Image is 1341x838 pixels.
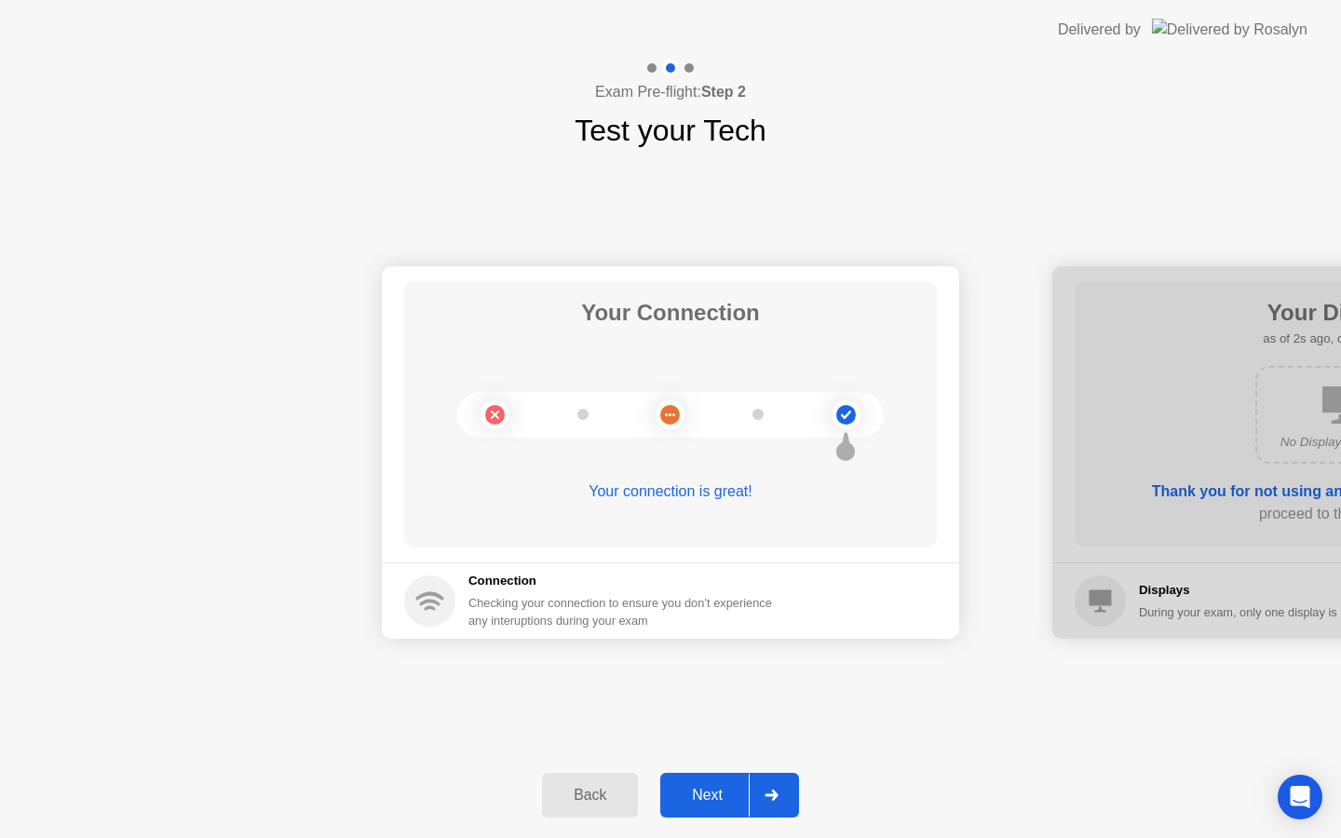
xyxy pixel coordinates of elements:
button: Next [660,773,799,818]
b: Step 2 [701,84,746,100]
div: Delivered by [1058,19,1141,41]
h4: Exam Pre-flight: [595,81,746,103]
button: Back [542,773,638,818]
div: Open Intercom Messenger [1278,775,1322,819]
h1: Your Connection [581,296,760,330]
div: Next [666,787,749,804]
h5: Connection [468,572,783,590]
div: Checking your connection to ensure you don’t experience any interuptions during your exam [468,594,783,629]
div: Your connection is great! [404,480,937,503]
div: Back [548,787,632,804]
h1: Test your Tech [575,108,766,153]
img: Delivered by Rosalyn [1152,19,1307,40]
